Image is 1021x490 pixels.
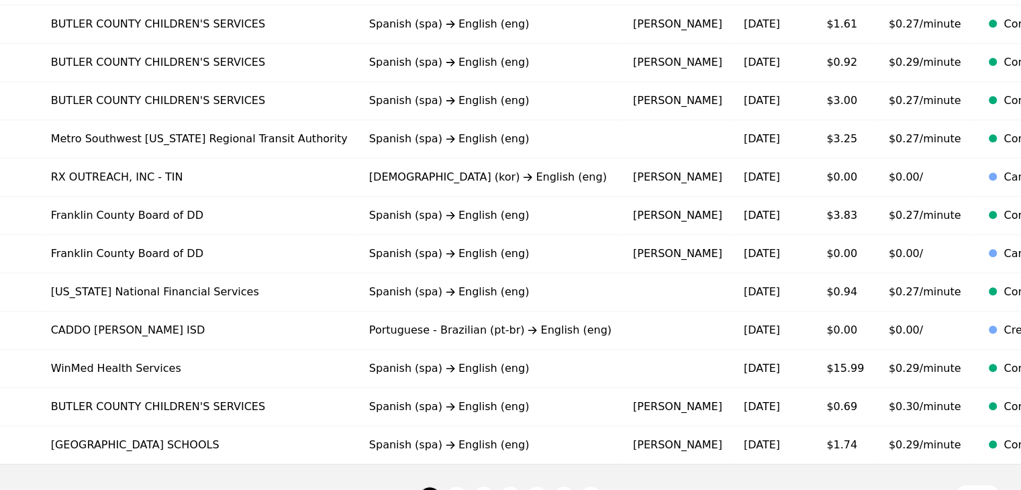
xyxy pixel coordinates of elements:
time: [DATE] [744,400,780,413]
td: [PERSON_NAME] [622,158,733,197]
td: [PERSON_NAME] [622,5,733,44]
td: [PERSON_NAME] [622,388,733,426]
div: Spanish (spa) English (eng) [369,246,612,262]
time: [DATE] [744,324,780,336]
div: [DEMOGRAPHIC_DATA] (kor) English (eng) [369,169,612,185]
time: [DATE] [744,247,780,260]
div: Spanish (spa) English (eng) [369,54,612,70]
span: $0.29/minute [889,438,961,451]
div: Spanish (spa) English (eng) [369,93,612,109]
div: Spanish (spa) English (eng) [369,437,612,453]
div: Spanish (spa) English (eng) [369,16,612,32]
td: BUTLER COUNTY CHILDREN'S SERVICES [40,388,358,426]
span: $0.00/ [889,324,923,336]
time: [DATE] [744,438,780,451]
time: [DATE] [744,285,780,298]
div: Spanish (spa) English (eng) [369,360,612,377]
div: Spanish (spa) English (eng) [369,284,612,300]
div: Spanish (spa) English (eng) [369,399,612,415]
td: $1.74 [816,426,878,464]
td: $3.00 [816,82,878,120]
span: $0.27/minute [889,285,961,298]
td: $0.00 [816,311,878,350]
td: Franklin County Board of DD [40,197,358,235]
td: [PERSON_NAME] [622,426,733,464]
span: $0.27/minute [889,209,961,222]
time: [DATE] [744,362,780,375]
td: $0.69 [816,388,878,426]
span: $0.27/minute [889,94,961,107]
td: $0.00 [816,158,878,197]
span: $0.00/ [889,170,923,183]
div: Portuguese - Brazilian (pt-br) English (eng) [369,322,612,338]
td: $0.00 [816,235,878,273]
time: [DATE] [744,56,780,68]
time: [DATE] [744,94,780,107]
td: $15.99 [816,350,878,388]
span: $0.30/minute [889,400,961,413]
td: Franklin County Board of DD [40,235,358,273]
td: $3.83 [816,197,878,235]
td: BUTLER COUNTY CHILDREN'S SERVICES [40,5,358,44]
td: [GEOGRAPHIC_DATA] SCHOOLS [40,426,358,464]
td: [PERSON_NAME] [622,44,733,82]
time: [DATE] [744,17,780,30]
td: BUTLER COUNTY CHILDREN'S SERVICES [40,44,358,82]
span: $0.00/ [889,247,923,260]
td: $3.25 [816,120,878,158]
div: Spanish (spa) English (eng) [369,207,612,224]
td: [US_STATE] National Financial Services [40,273,358,311]
span: $0.29/minute [889,56,961,68]
span: $0.27/minute [889,132,961,145]
time: [DATE] [744,209,780,222]
td: BUTLER COUNTY CHILDREN'S SERVICES [40,82,358,120]
td: CADDO [PERSON_NAME] ISD [40,311,358,350]
td: Metro Southwest [US_STATE] Regional Transit Authority [40,120,358,158]
time: [DATE] [744,170,780,183]
td: $0.94 [816,273,878,311]
div: Spanish (spa) English (eng) [369,131,612,147]
td: [PERSON_NAME] [622,197,733,235]
td: [PERSON_NAME] [622,82,733,120]
td: RX OUTREACH, INC - TIN [40,158,358,197]
td: WinMed Health Services [40,350,358,388]
td: [PERSON_NAME] [622,235,733,273]
time: [DATE] [744,132,780,145]
span: $0.27/minute [889,17,961,30]
span: $0.29/minute [889,362,961,375]
td: $0.92 [816,44,878,82]
td: $1.61 [816,5,878,44]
